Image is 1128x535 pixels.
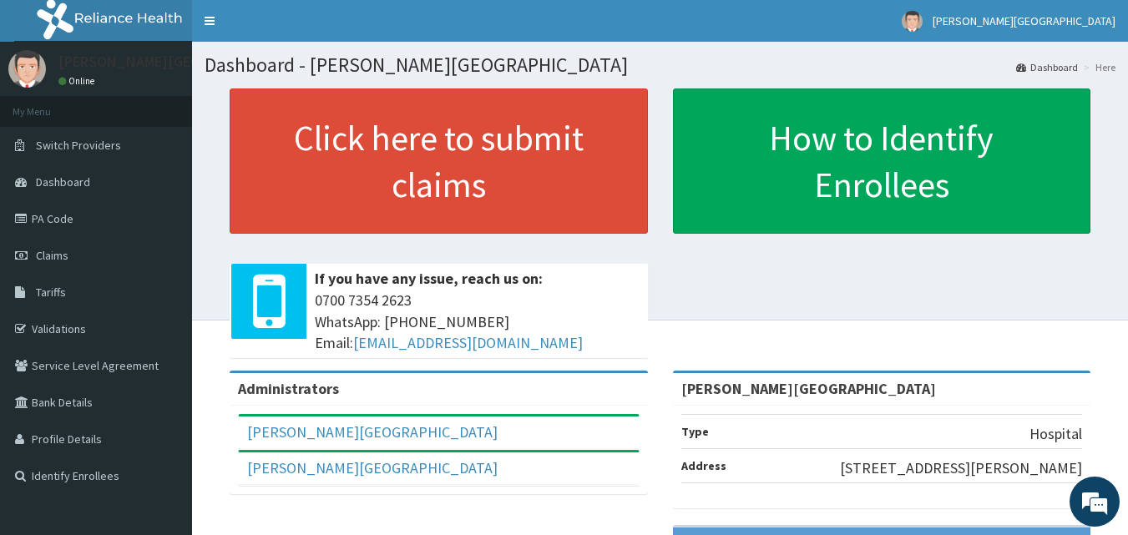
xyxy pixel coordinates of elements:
[681,458,726,473] b: Address
[1029,423,1082,445] p: Hospital
[247,422,498,442] a: [PERSON_NAME][GEOGRAPHIC_DATA]
[681,379,936,398] strong: [PERSON_NAME][GEOGRAPHIC_DATA]
[933,13,1115,28] span: [PERSON_NAME][GEOGRAPHIC_DATA]
[36,174,90,189] span: Dashboard
[8,50,46,88] img: User Image
[36,138,121,153] span: Switch Providers
[902,11,923,32] img: User Image
[36,248,68,263] span: Claims
[1080,60,1115,74] li: Here
[315,269,543,288] b: If you have any issue, reach us on:
[840,457,1082,479] p: [STREET_ADDRESS][PERSON_NAME]
[58,75,99,87] a: Online
[353,333,583,352] a: [EMAIL_ADDRESS][DOMAIN_NAME]
[238,379,339,398] b: Administrators
[36,285,66,300] span: Tariffs
[673,88,1091,234] a: How to Identify Enrollees
[1016,60,1078,74] a: Dashboard
[230,88,648,234] a: Click here to submit claims
[205,54,1115,76] h1: Dashboard - [PERSON_NAME][GEOGRAPHIC_DATA]
[681,424,709,439] b: Type
[58,54,306,69] p: [PERSON_NAME][GEOGRAPHIC_DATA]
[247,458,498,477] a: [PERSON_NAME][GEOGRAPHIC_DATA]
[315,290,640,354] span: 0700 7354 2623 WhatsApp: [PHONE_NUMBER] Email:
